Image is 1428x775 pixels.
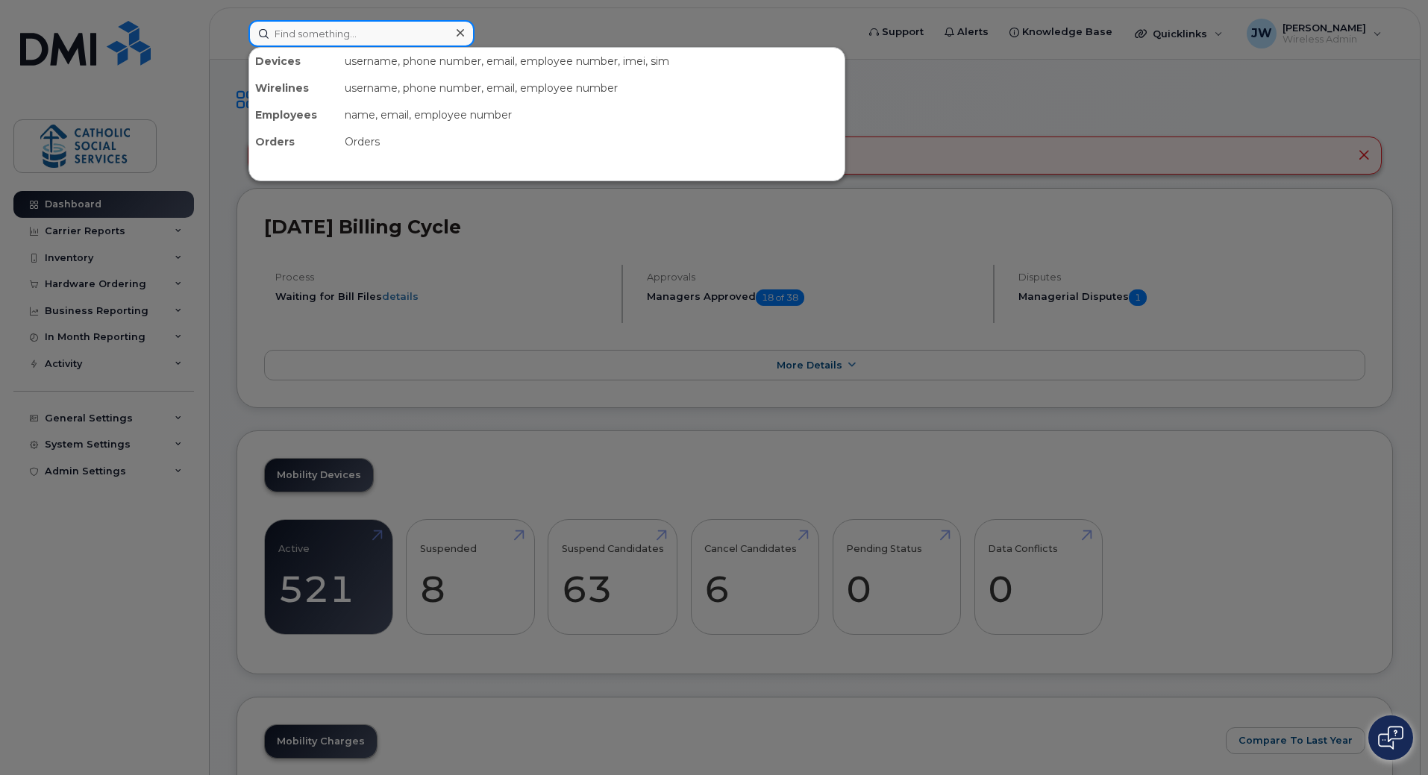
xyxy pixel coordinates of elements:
img: Open chat [1378,726,1403,750]
div: Employees [249,101,339,128]
div: username, phone number, email, employee number [339,75,845,101]
div: name, email, employee number [339,101,845,128]
div: Orders [249,128,339,155]
div: Wirelines [249,75,339,101]
div: username, phone number, email, employee number, imei, sim [339,48,845,75]
div: Orders [339,128,845,155]
div: Devices [249,48,339,75]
